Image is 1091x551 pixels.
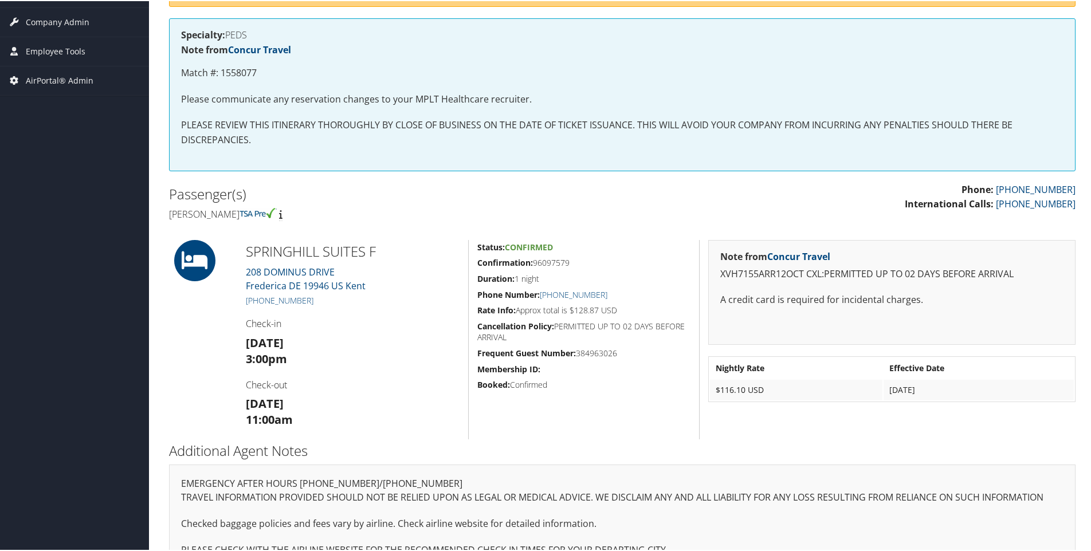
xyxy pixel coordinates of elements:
strong: Cancellation Policy: [477,320,554,330]
strong: 11:00am [246,411,293,426]
strong: Note from [720,249,830,262]
td: [DATE] [884,379,1074,399]
strong: Specialty: [181,27,225,40]
p: A credit card is required for incidental charges. [720,292,1063,306]
h5: Confirmed [477,378,690,389]
strong: Membership ID: [477,363,540,373]
h5: PERMITTED UP TO 02 DAYS BEFORE ARRIVAL [477,320,690,342]
img: tsa-precheck.png [240,207,277,217]
a: [PHONE_NUMBER] [996,182,1076,195]
p: Match #: 1558077 [181,65,1063,80]
a: [PHONE_NUMBER] [996,196,1076,209]
strong: Frequent Guest Number: [477,347,576,357]
h2: Additional Agent Notes [169,440,1076,459]
span: Confirmed [505,241,553,251]
p: Checked baggage policies and fees vary by airline. Check airline website for detailed information. [181,515,1063,530]
p: XVH7155ARR12OCT CXL:PERMITTED UP TO 02 DAYS BEFORE ARRIVAL [720,266,1063,281]
p: TRAVEL INFORMATION PROVIDED SHOULD NOT BE RELIED UPON AS LEGAL OR MEDICAL ADVICE. WE DISCLAIM ANY... [181,489,1063,504]
span: Company Admin [26,7,89,36]
h4: PEDS [181,29,1063,38]
strong: Note from [181,42,291,55]
h2: Passenger(s) [169,183,614,203]
h4: Check-out [246,377,460,390]
strong: [DATE] [246,334,284,349]
strong: International Calls: [905,196,994,209]
th: Nightly Rate [710,357,882,377]
strong: Confirmation: [477,256,533,267]
strong: [DATE] [246,395,284,410]
strong: Phone: [962,182,994,195]
p: Please communicate any reservation changes to your MPLT Healthcare recruiter. [181,91,1063,106]
h5: 384963026 [477,347,690,358]
h4: [PERSON_NAME] [169,207,614,219]
p: PLEASE REVIEW THIS ITINERARY THOROUGHLY BY CLOSE OF BUSINESS ON THE DATE OF TICKET ISSUANCE. THIS... [181,117,1063,146]
a: [PHONE_NUMBER] [246,294,313,305]
h5: Approx total is $128.87 USD [477,304,690,315]
td: $116.10 USD [710,379,882,399]
strong: Rate Info: [477,304,516,314]
span: Employee Tools [26,36,85,65]
strong: Booked: [477,378,510,389]
th: Effective Date [884,357,1074,377]
a: [PHONE_NUMBER] [540,288,607,299]
span: AirPortal® Admin [26,65,93,94]
strong: Duration: [477,272,515,283]
h5: 96097579 [477,256,690,267]
a: Concur Travel [228,42,291,55]
h2: SPRINGHILL SUITES F [246,241,460,260]
strong: Status: [477,241,505,251]
a: Concur Travel [767,249,830,262]
strong: 3:00pm [246,350,287,365]
h4: Check-in [246,316,460,329]
strong: Phone Number: [477,288,540,299]
a: 208 DOMINUS DRIVEFrederica DE 19946 US Kent [246,265,366,291]
h5: 1 night [477,272,690,284]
